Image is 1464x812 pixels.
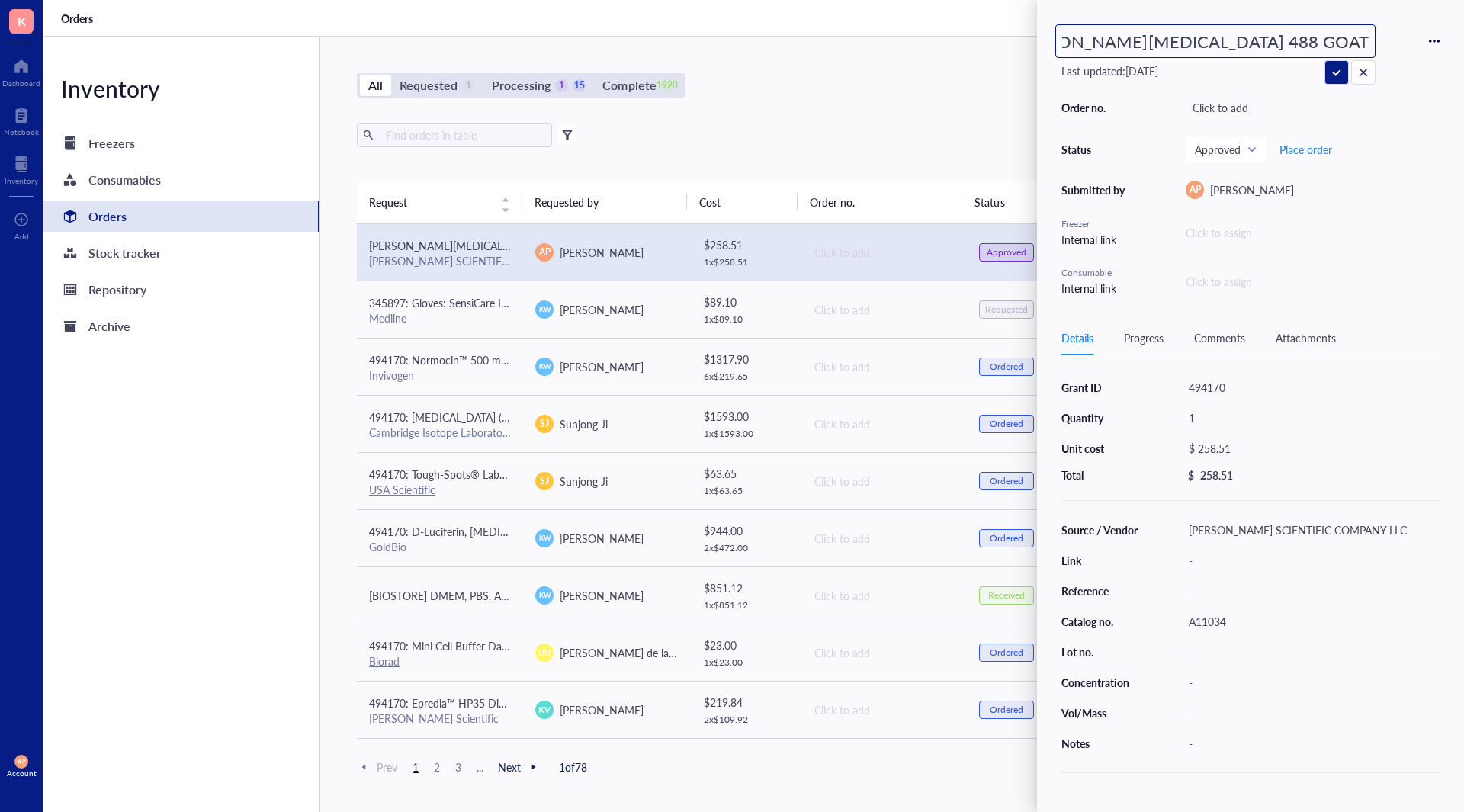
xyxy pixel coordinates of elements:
[61,11,96,25] a: Orders
[43,238,319,268] a: Stock tracker
[369,194,492,210] span: Request
[704,408,789,425] div: $ 1593.00
[1276,329,1336,346] div: Attachments
[428,760,446,774] span: 2
[661,79,674,92] div: 1920
[801,338,967,395] td: Click to add
[602,75,656,96] div: Complete
[1186,224,1440,241] div: Click to assign
[1061,380,1139,394] div: Grant ID
[801,509,967,566] td: Click to add
[369,540,511,554] div: GoldBio
[704,256,789,268] div: 1 x $ 258.51
[1182,672,1440,693] div: -
[814,530,955,547] div: Click to add
[704,351,789,367] div: $ 1317.90
[357,760,397,774] span: Prev
[369,638,618,653] span: 494170: Mini Cell Buffer Dams #[PHONE_NUMBER]
[2,54,40,88] a: Dashboard
[1061,706,1139,720] div: Vol/Mass
[369,482,435,497] a: USA Scientific
[1182,519,1440,541] div: [PERSON_NAME] SCIENTIFIC COMPANY LLC
[538,304,551,315] span: KW
[560,531,644,546] span: [PERSON_NAME]
[985,303,1028,316] div: Requested
[43,311,319,342] a: Archive
[1186,97,1440,118] div: Click to add
[560,473,608,489] span: Sunjong Ji
[801,224,967,281] td: Click to add
[1061,266,1130,280] div: Consumable
[990,647,1023,659] div: Ordered
[539,246,551,259] span: AP
[1061,441,1139,455] div: Unit cost
[539,703,551,716] span: KV
[538,590,551,601] span: KW
[814,701,955,718] div: Click to add
[704,236,789,253] div: $ 258.51
[801,452,967,509] td: Click to add
[540,417,549,431] span: SJ
[560,416,608,432] span: Sunjong Ji
[369,238,694,253] span: [PERSON_NAME][MEDICAL_DATA] 488 GOAT Anti rabbit secondary
[555,79,568,92] div: 1
[369,368,511,382] div: Invivogen
[704,371,789,383] div: 6 x $ 219.65
[798,181,963,223] th: Order no.
[1279,137,1333,162] button: Place order
[704,428,789,440] div: 1 x $ 1593.00
[88,133,135,154] div: Freezers
[704,579,789,596] div: $ 851.12
[1061,737,1139,750] div: Notes
[1182,641,1440,663] div: -
[540,474,549,488] span: SJ
[801,281,967,338] td: Click to add
[538,647,551,659] span: DD
[43,73,319,104] div: Inventory
[369,653,400,669] a: Biorad
[492,75,551,96] div: Processing
[1061,468,1139,482] div: Total
[801,738,967,795] td: Click to add
[1182,733,1440,754] div: -
[538,361,551,372] span: KW
[1061,217,1130,231] div: Freezer
[369,352,589,367] span: 494170: Normocin™ 500 mg (10 x 1 ml tubes)
[704,656,789,669] div: 1 x $ 23.00
[814,416,955,432] div: Click to add
[560,245,644,260] span: [PERSON_NAME]
[380,124,546,146] input: Find orders in table
[560,302,644,317] span: [PERSON_NAME]
[814,358,955,375] div: Click to add
[704,294,789,310] div: $ 89.10
[962,181,1072,223] th: Status
[4,103,39,136] a: Notebook
[988,589,1025,602] div: Received
[406,760,425,774] span: 1
[1182,407,1440,428] div: 1
[1188,468,1194,482] div: $
[369,409,597,425] span: 494170: [MEDICAL_DATA] (¹³C₅, 99%); 0.1 gram
[43,201,319,232] a: Orders
[704,637,789,653] div: $ 23.00
[704,542,789,554] div: 2 x $ 472.00
[522,181,688,223] th: Requested by
[1061,183,1130,197] div: Submitted by
[369,524,554,539] span: 494170: D-Luciferin, [MEDICAL_DATA]
[1279,143,1332,156] span: Place order
[369,467,690,482] span: 494170: Tough-Spots® Labels on Sheets (1/2" Diameter / Assorted)
[369,311,511,325] div: Medline
[4,127,39,136] div: Notebook
[1124,329,1164,346] div: Progress
[369,711,499,726] a: [PERSON_NAME] Scientific
[1061,523,1139,537] div: Source / Vendor
[560,645,756,660] span: [PERSON_NAME] de la [PERSON_NAME]
[400,75,457,96] div: Requested
[1061,676,1139,689] div: Concentration
[990,532,1023,544] div: Ordered
[1195,143,1254,156] span: Approved
[704,714,789,726] div: 2 x $ 109.92
[990,418,1023,430] div: Ordered
[801,566,967,624] td: Click to add
[43,128,319,159] a: Freezers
